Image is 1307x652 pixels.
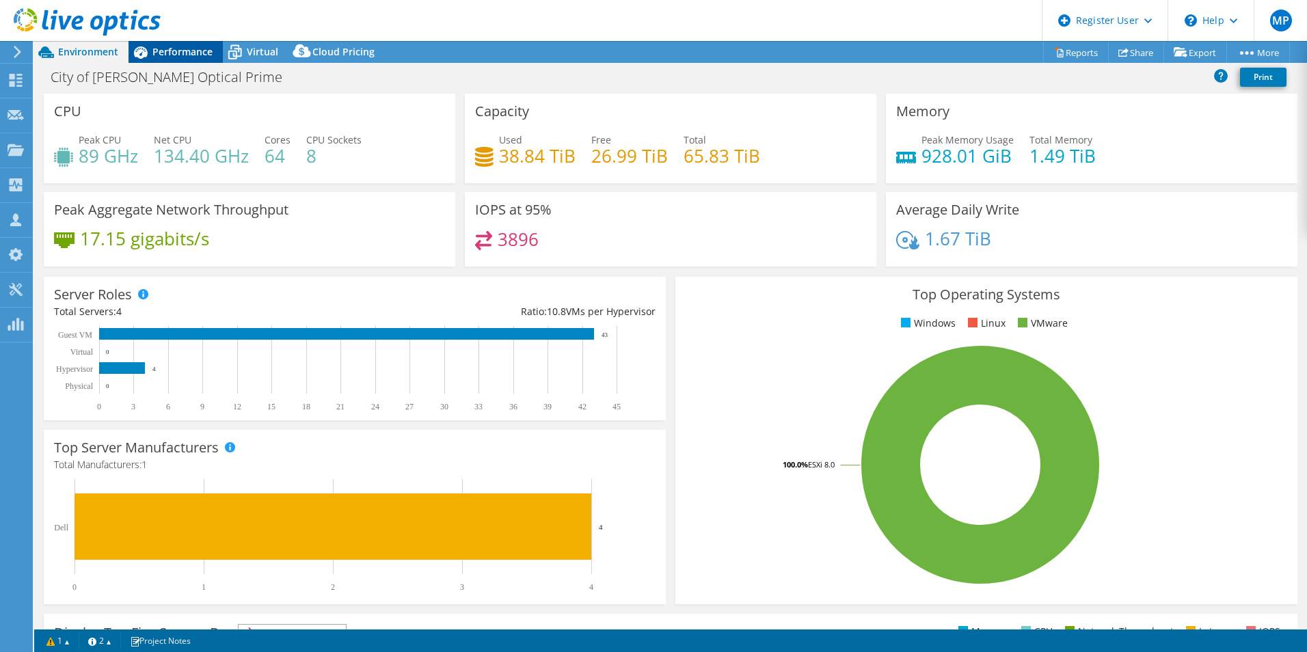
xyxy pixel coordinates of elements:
[612,402,621,411] text: 45
[509,402,517,411] text: 36
[306,148,362,163] h4: 8
[475,202,552,217] h3: IOPS at 95%
[37,632,79,649] a: 1
[54,287,132,302] h3: Server Roles
[925,231,991,246] h4: 1.67 TiB
[116,305,122,318] span: 4
[120,632,200,649] a: Project Notes
[72,582,77,592] text: 0
[955,624,1009,639] li: Memory
[1029,133,1092,146] span: Total Memory
[591,133,611,146] span: Free
[247,45,278,58] span: Virtual
[808,459,835,470] tspan: ESXi 8.0
[1108,42,1164,63] a: Share
[70,347,94,357] text: Virtual
[498,232,539,247] h4: 3896
[267,402,275,411] text: 15
[54,440,219,455] h3: Top Server Manufacturers
[684,148,760,163] h4: 65.83 TiB
[166,402,170,411] text: 6
[106,349,109,355] text: 0
[475,104,529,119] h3: Capacity
[1243,624,1280,639] li: IOPS
[1043,42,1109,63] a: Reports
[1014,316,1068,331] li: VMware
[54,304,355,319] div: Total Servers:
[460,582,464,592] text: 3
[684,133,706,146] span: Total
[331,582,335,592] text: 2
[499,148,576,163] h4: 38.84 TiB
[80,231,209,246] h4: 17.15 gigabits/s
[591,148,668,163] h4: 26.99 TiB
[131,402,135,411] text: 3
[686,287,1287,302] h3: Top Operating Systems
[499,133,522,146] span: Used
[921,148,1014,163] h4: 928.01 GiB
[265,133,291,146] span: Cores
[602,331,608,338] text: 43
[896,202,1019,217] h3: Average Daily Write
[239,625,346,641] span: IOPS
[154,148,249,163] h4: 134.40 GHz
[152,366,156,372] text: 4
[599,523,603,531] text: 4
[547,305,566,318] span: 10.8
[306,133,362,146] span: CPU Sockets
[896,104,949,119] h3: Memory
[79,632,121,649] a: 2
[233,402,241,411] text: 12
[336,402,345,411] text: 21
[543,402,552,411] text: 39
[97,402,101,411] text: 0
[79,148,138,163] h4: 89 GHz
[142,458,147,471] span: 1
[54,104,81,119] h3: CPU
[371,402,379,411] text: 24
[200,402,204,411] text: 9
[1185,14,1197,27] svg: \n
[65,381,93,391] text: Physical
[1240,68,1286,87] a: Print
[1163,42,1227,63] a: Export
[106,383,109,390] text: 0
[1029,148,1096,163] h4: 1.49 TiB
[54,202,288,217] h3: Peak Aggregate Network Throughput
[355,304,656,319] div: Ratio: VMs per Hypervisor
[79,133,121,146] span: Peak CPU
[54,457,656,472] h4: Total Manufacturers:
[58,330,92,340] text: Guest VM
[1270,10,1292,31] span: MP
[783,459,808,470] tspan: 100.0%
[56,364,93,374] text: Hypervisor
[405,402,414,411] text: 27
[54,523,68,532] text: Dell
[312,45,375,58] span: Cloud Pricing
[44,70,304,85] h1: City of [PERSON_NAME] Optical Prime
[302,402,310,411] text: 18
[1062,624,1174,639] li: Network Throughput
[440,402,448,411] text: 30
[265,148,291,163] h4: 64
[898,316,956,331] li: Windows
[1226,42,1290,63] a: More
[152,45,213,58] span: Performance
[202,582,206,592] text: 1
[1018,624,1053,639] li: CPU
[154,133,191,146] span: Net CPU
[58,45,118,58] span: Environment
[474,402,483,411] text: 33
[589,582,593,592] text: 4
[1183,624,1234,639] li: Latency
[921,133,1014,146] span: Peak Memory Usage
[578,402,587,411] text: 42
[965,316,1006,331] li: Linux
